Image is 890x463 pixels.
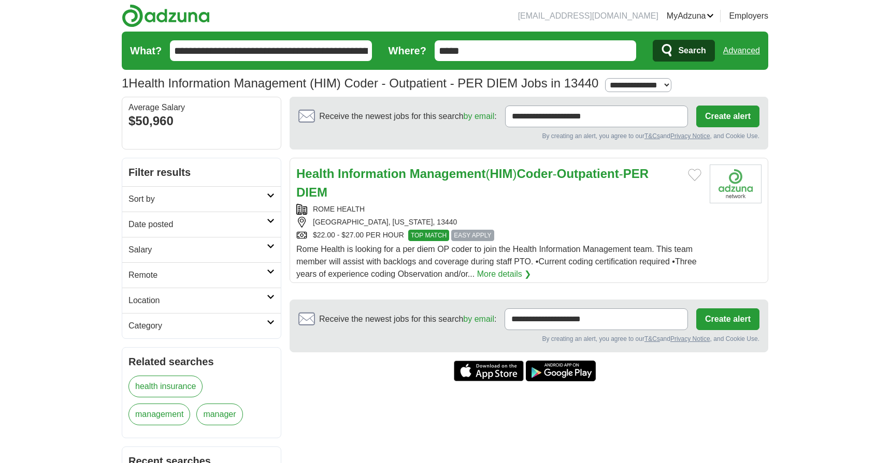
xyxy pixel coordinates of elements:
a: More details ❯ [477,268,532,280]
a: Privacy Notice [670,335,710,342]
strong: Management [410,167,486,181]
a: Location [122,288,281,313]
strong: DIEM [296,185,327,199]
div: $50,960 [128,112,275,130]
img: Company logo [710,165,762,203]
a: Get the iPhone app [454,361,524,381]
button: Search [653,40,714,62]
div: ROME HEALTH [296,204,701,215]
a: MyAdzuna [667,10,714,22]
div: By creating an alert, you agree to our and , and Cookie Use. [298,131,759,141]
span: TOP MATCH [408,230,449,241]
h2: Date posted [128,218,267,231]
a: Privacy Notice [670,132,710,140]
img: Adzuna logo [122,4,210,27]
strong: PER [623,167,649,181]
span: Rome Health is looking for a per diem OP coder to join the Health Information Management team. Th... [296,245,697,278]
button: Add to favorite jobs [688,169,701,181]
label: Where? [389,43,426,58]
div: By creating an alert, you agree to our and , and Cookie Use. [298,334,759,343]
div: Average Salary [128,103,275,112]
label: What? [130,43,162,58]
h2: Remote [128,269,267,281]
button: Create alert [696,308,759,330]
h2: Filter results [122,158,281,186]
div: $22.00 - $27.00 PER HOUR [296,230,701,241]
strong: Outpatient [557,167,619,181]
a: by email [464,112,495,121]
a: Get the Android app [526,361,596,381]
span: EASY APPLY [451,230,494,241]
a: management [128,404,190,425]
a: health insurance [128,376,203,397]
a: Remote [122,262,281,288]
a: T&Cs [644,132,660,140]
h1: Health Information Management (HIM) Coder - Outpatient - PER DIEM Jobs in 13440 [122,76,598,90]
a: Health Information Management(HIM)Coder-Outpatient-PER DIEM [296,167,649,199]
a: by email [463,315,494,323]
a: Sort by [122,186,281,212]
strong: Health [296,167,334,181]
h2: Sort by [128,193,267,205]
span: Search [678,40,706,61]
strong: HIM [490,167,512,181]
span: 1 [122,74,128,93]
h2: Location [128,294,267,307]
a: manager [196,404,242,425]
strong: Coder [516,167,552,181]
a: Date posted [122,212,281,237]
h2: Related searches [128,354,275,369]
a: Advanced [723,40,760,61]
span: Receive the newest jobs for this search : [319,110,496,123]
h2: Category [128,320,267,332]
a: Category [122,313,281,338]
strong: Information [338,167,406,181]
div: [GEOGRAPHIC_DATA], [US_STATE], 13440 [296,217,701,228]
li: [EMAIL_ADDRESS][DOMAIN_NAME] [518,10,658,22]
a: Salary [122,237,281,262]
h2: Salary [128,244,267,256]
a: T&Cs [644,335,660,342]
span: Receive the newest jobs for this search : [319,313,496,325]
button: Create alert [696,106,759,127]
a: Employers [729,10,768,22]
